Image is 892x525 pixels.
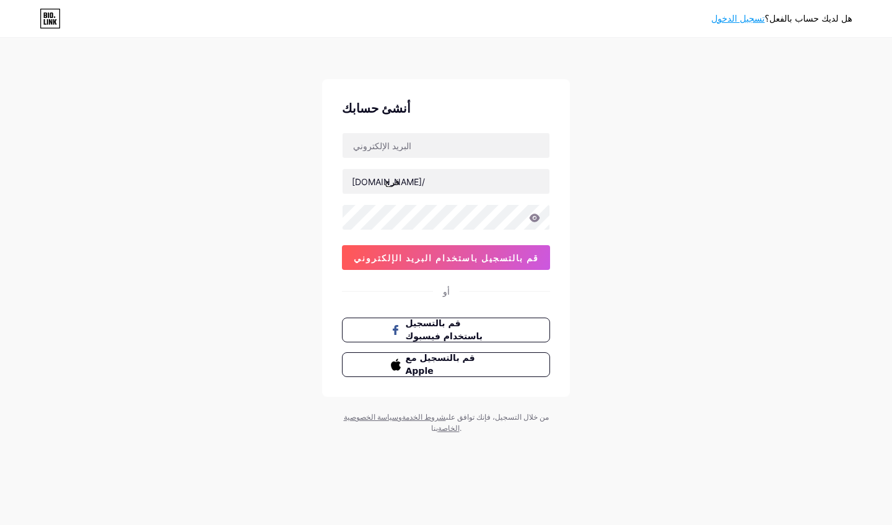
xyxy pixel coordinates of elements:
div: أنشئ حسابك [342,99,550,118]
div: من خلال التسجيل، فإنك توافق على بنا . [341,412,551,434]
span: قم بالتسجيل باستخدام فيسبوك [406,317,502,343]
a: تسجيل الدخول [711,14,764,24]
div: هل لديك حساب بالفعل؟ [711,12,852,25]
a: وسياسة الخصوصية الخاصة [344,412,460,433]
div: أو [443,285,450,298]
div: [DOMAIN_NAME]/ [352,175,425,188]
span: قم بالتسجيل مع Apple [406,352,502,378]
a: شروط الخدمة [402,412,446,422]
button: قم بالتسجيل مع Apple [342,352,550,377]
button: قم بالتسجيل باستخدام البريد الإلكتروني [342,245,550,270]
span: قم بالتسجيل باستخدام البريد الإلكتروني [354,253,539,263]
input: البريد الإلكتروني [343,133,549,158]
button: قم بالتسجيل باستخدام فيسبوك [342,318,550,342]
input: اسم المستخدم [343,169,549,194]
